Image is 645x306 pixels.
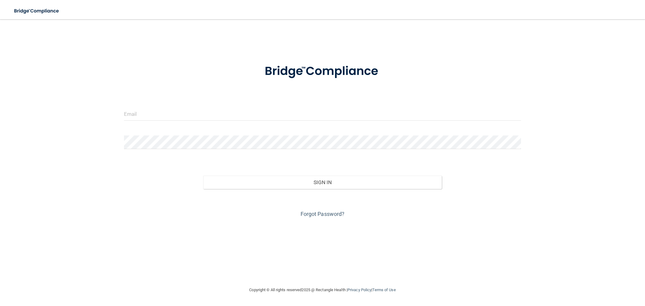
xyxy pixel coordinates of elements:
a: Terms of Use [372,288,396,292]
a: Forgot Password? [301,211,345,217]
div: Copyright © All rights reserved 2025 @ Rectangle Health | | [212,280,433,300]
input: Email [124,107,521,121]
img: bridge_compliance_login_screen.278c3ca4.svg [252,56,393,87]
a: Privacy Policy [347,288,371,292]
button: Sign In [203,176,441,189]
img: bridge_compliance_login_screen.278c3ca4.svg [9,5,65,17]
